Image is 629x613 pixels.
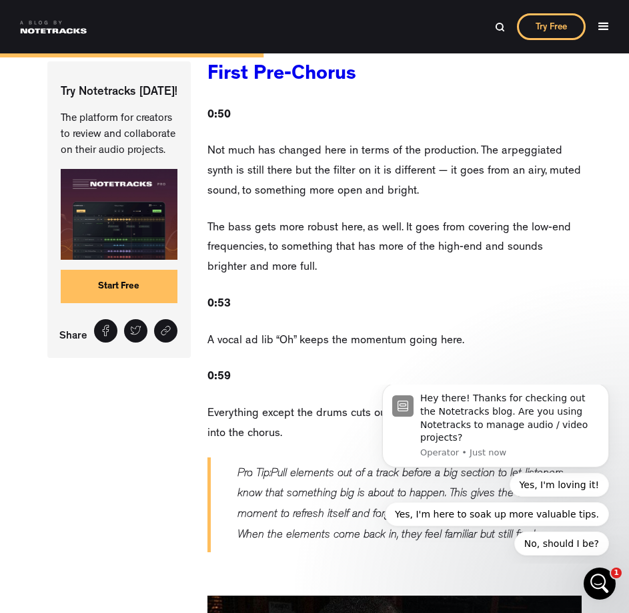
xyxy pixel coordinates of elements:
p: Try Notetracks [DATE]! [61,85,177,101]
strong: 0:59 [207,371,231,383]
p: Share [59,327,94,345]
iframe: Intercom notifications message [362,385,629,564]
em: Pro Tip: [237,468,271,479]
button: Quick reply: Yes, I'm loving it! [147,88,247,112]
a: Try Free [517,13,586,40]
button: Quick reply: No, should I be? [152,147,247,171]
p: ‍ [207,294,231,315]
img: Share link icon [160,325,171,337]
a: First Pre-Chorus [207,65,356,85]
a: Start Free [61,270,177,303]
img: Profile image for Operator [30,11,51,32]
p: ‍ [207,367,231,387]
p: ‍ [207,106,231,126]
em: Pull elements out of a track before a big section to let listeners know that something big is abo... [237,468,564,541]
iframe: Intercom live chat [584,568,616,600]
p: Message from Operator, sent Just now [58,62,237,74]
button: Quick reply: Yes, I'm here to soak up more valuable tips. [23,118,247,142]
div: Message content [58,7,237,59]
span: 1 [611,568,622,578]
div: Quick reply options [20,88,247,171]
img: Search Bar [495,22,505,32]
p: Not much has changed here in terms of the production. The arpeggiated synth is still there but th... [207,142,582,201]
p: Everything except the drums cuts out here and a riser creates a transition into the chorus. [207,404,582,444]
a: Share on Facebook [94,319,117,343]
p: The platform for creators to review and collaborate on their audio projects. [61,111,177,159]
p: A vocal ad lib “Oh” keeps the momentum going here. [207,331,464,351]
div: Hey there! Thanks for checking out the Notetracks blog. Are you using Notetracks to manage audio ... [58,7,237,59]
strong: 0:53 [207,298,231,310]
p: The bass gets more robust here, as well. It goes from covering the low-end frequencies, to someth... [207,218,582,278]
div: menu [586,7,622,47]
a: Tweet [124,319,147,343]
strong: 0:50 [207,110,231,121]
